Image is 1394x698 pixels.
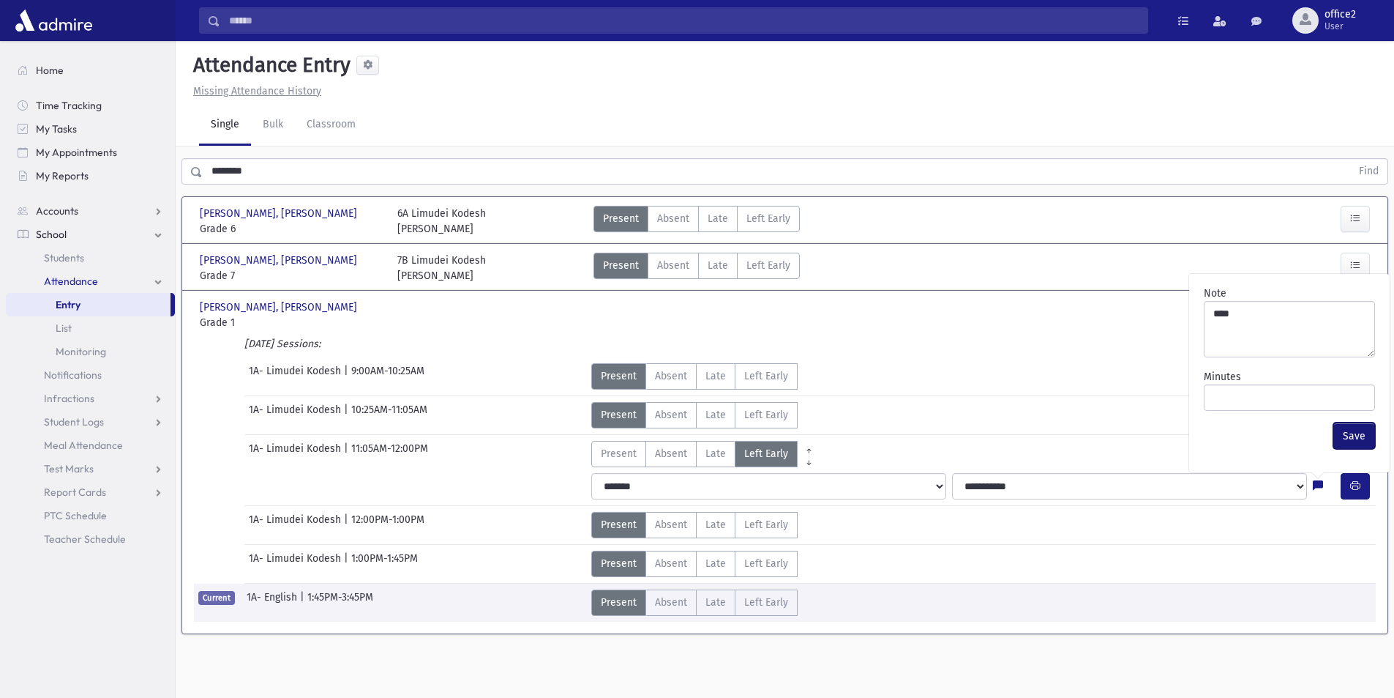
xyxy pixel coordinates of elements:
a: PTC Schedule [6,504,175,527]
span: office2 [1324,9,1356,21]
span: 1A- Limudei Kodesh [249,512,344,538]
span: Left Early [746,211,790,226]
div: AttTypes [591,590,798,616]
span: Grade 7 [200,268,383,283]
a: Attendance [6,270,175,293]
span: Late [705,595,726,610]
span: PTC Schedule [44,509,107,522]
span: Meal Attendance [44,439,123,452]
span: Entry [56,298,80,311]
button: Save [1333,423,1375,449]
a: Notifications [6,363,175,387]
input: Search [220,7,1147,34]
a: My Tasks [6,117,175,141]
span: | [344,402,351,428]
span: Infractions [44,392,94,405]
a: Test Marks [6,457,175,480]
div: 7B Limudei Kodesh [PERSON_NAME] [397,253,486,283]
span: My Appointments [36,146,117,159]
span: Time Tracking [36,99,102,112]
span: Present [603,258,639,273]
a: Time Tracking [6,94,175,117]
span: 11:05AM-12:00PM [351,441,428,467]
span: Home [36,64,64,77]
span: 1:45PM-3:45PM [307,590,373,616]
a: Bulk [251,105,295,146]
div: AttTypes [591,402,798,428]
i: [DATE] Sessions: [244,338,321,350]
a: Home [6,59,175,82]
span: Left Early [744,407,788,423]
span: My Reports [36,169,89,182]
span: Students [44,251,84,264]
span: Monitoring [56,345,106,358]
button: Find [1350,159,1387,184]
span: | [344,551,351,577]
span: Left Early [744,368,788,384]
span: 1:00PM-1:45PM [351,551,418,577]
span: Grade 6 [200,221,383,237]
span: Present [601,595,637,610]
span: | [300,590,307,616]
span: List [56,322,72,335]
span: Late [705,407,726,423]
div: AttTypes [593,206,800,237]
span: Grade 1 [200,315,383,330]
span: 1A- Limudei Kodesh [249,363,344,390]
span: My Tasks [36,122,77,135]
a: Missing Attendance History [187,85,321,97]
span: Left Early [744,595,788,610]
span: | [344,512,351,538]
span: Left Early [746,258,790,273]
span: Test Marks [44,462,94,475]
div: AttTypes [591,363,798,390]
span: Present [601,368,637,384]
span: 1A- English [247,590,300,616]
span: Report Cards [44,486,106,499]
span: 1A- Limudei Kodesh [249,551,344,577]
span: Left Early [744,556,788,571]
a: Classroom [295,105,367,146]
span: Absent [655,517,687,532]
span: | [344,363,351,390]
span: User [1324,21,1356,32]
span: Present [603,211,639,226]
span: Late [705,368,726,384]
span: Present [601,407,637,423]
a: Teacher Schedule [6,527,175,551]
span: | [344,441,351,467]
span: 10:25AM-11:05AM [351,402,427,428]
div: 6A Limudei Kodesh [PERSON_NAME] [397,206,486,237]
span: Absent [657,258,689,273]
span: Teacher Schedule [44,532,126,546]
span: Absent [655,556,687,571]
a: Single [199,105,251,146]
span: Accounts [36,204,78,218]
a: My Reports [6,164,175,188]
label: Note [1204,286,1226,301]
span: Notifications [44,368,102,382]
div: AttTypes [591,512,798,538]
a: Entry [6,293,170,316]
span: Present [601,517,637,532]
span: Absent [655,368,687,384]
span: [PERSON_NAME], [PERSON_NAME] [200,300,360,315]
span: Student Logs [44,415,104,428]
span: Left Early [744,517,788,532]
a: Accounts [6,199,175,223]
span: Late [705,556,726,571]
span: [PERSON_NAME], [PERSON_NAME] [200,206,360,221]
a: Monitoring [6,340,175,363]
span: Absent [655,407,687,423]
u: Missing Attendance History [193,85,321,97]
a: List [6,316,175,340]
span: School [36,228,67,241]
div: AttTypes [591,551,798,577]
span: 9:00AM-10:25AM [351,363,424,390]
img: AdmirePro [12,6,96,35]
span: 1A- Limudei Kodesh [249,441,344,467]
span: Absent [657,211,689,226]
h5: Attendance Entry [187,53,351,78]
span: Absent [655,446,687,461]
span: Late [708,211,728,226]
